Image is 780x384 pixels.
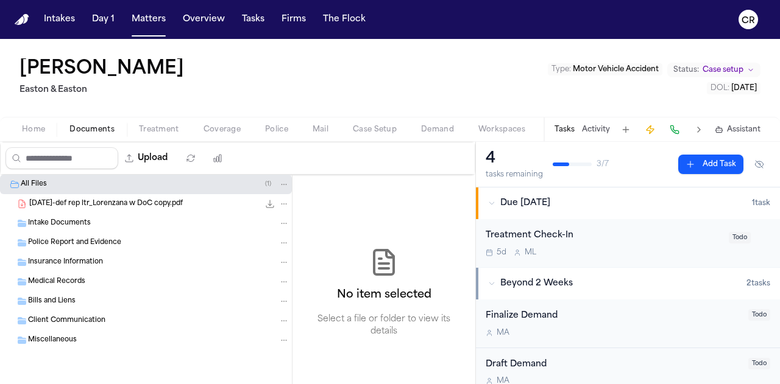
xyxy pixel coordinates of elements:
button: Intakes [39,9,80,30]
input: Search files [5,147,118,169]
div: 4 [486,149,543,169]
button: Assistant [715,125,760,134]
button: Edit DOL: 2025-06-30 [707,82,760,94]
span: Case setup [703,65,743,75]
span: Status: [673,65,699,75]
span: Police [265,125,288,134]
button: Tasks [237,9,269,30]
span: Insurance Information [28,257,103,268]
span: Client Communication [28,316,105,326]
span: Intake Documents [28,218,91,229]
button: Tasks [555,125,575,134]
span: Todo [748,358,770,369]
span: Type : [551,66,571,73]
p: Select a file or folder to view its details [307,313,461,338]
span: 5d [497,248,506,257]
span: [DATE]-def rep ltr_Lorenzana w DoC copy.pdf [29,199,183,209]
div: Finalize Demand [486,309,741,323]
button: Matters [127,9,171,30]
span: Treatment [139,125,179,134]
span: Documents [69,125,115,134]
button: Beyond 2 Weeks2tasks [476,268,780,299]
button: Overview [178,9,230,30]
button: Add Task [617,121,634,138]
span: 2 task s [746,279,770,288]
h1: [PERSON_NAME] [19,58,184,80]
span: Case Setup [353,125,397,134]
span: Miscellaneous [28,335,77,346]
span: Todo [748,309,770,321]
button: Hide completed tasks (⌘⇧H) [748,155,770,174]
button: Due [DATE]1task [476,187,780,219]
div: Open task: Finalize Demand [476,299,780,348]
span: All Files [21,180,47,190]
button: Firms [277,9,311,30]
span: [DATE] [731,85,757,92]
button: Add Task [678,155,743,174]
div: Treatment Check-In [486,229,721,243]
button: Download 2025-08-13-def rep ltr_Lorenzana w DoC copy.pdf [264,198,276,210]
span: ( 1 ) [265,181,271,187]
a: Home [15,14,29,26]
span: Due [DATE] [500,197,550,209]
h2: Easton & Easton [19,83,189,97]
div: Open task: Treatment Check-In [476,219,780,267]
span: 1 task [752,198,770,208]
span: Motor Vehicle Accident [573,66,659,73]
span: Demand [421,125,454,134]
button: Edit Type: Motor Vehicle Accident [548,63,662,75]
span: Todo [729,232,751,243]
span: Police Report and Evidence [28,238,121,248]
span: M L [525,248,536,257]
span: M A [497,328,509,338]
img: Finch Logo [15,14,29,26]
div: tasks remaining [486,170,543,180]
button: Upload [118,147,175,169]
button: Make a Call [666,121,683,138]
button: Create Immediate Task [642,121,659,138]
span: Coverage [204,125,241,134]
button: Edit matter name [19,58,184,80]
button: Day 1 [87,9,119,30]
span: Assistant [727,125,760,134]
h2: No item selected [337,287,431,304]
span: Beyond 2 Weeks [500,278,573,290]
span: Medical Records [28,277,85,287]
span: DOL : [711,85,729,92]
div: Draft Demand [486,358,741,372]
span: Home [22,125,45,134]
button: The Flock [318,9,370,30]
button: Change status from Case setup [667,63,760,77]
span: 3 / 7 [597,159,609,169]
button: Activity [582,125,610,134]
span: Bills and Liens [28,296,76,307]
span: Mail [313,125,328,134]
span: Workspaces [478,125,525,134]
